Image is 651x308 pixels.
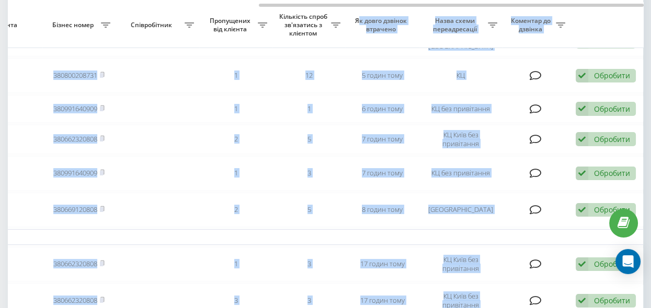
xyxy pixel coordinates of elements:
[121,21,185,29] span: Співробітник
[346,156,419,191] td: 7 годин тому
[615,249,641,274] div: Open Intercom Messenger
[199,125,272,154] td: 2
[272,125,346,154] td: 5
[594,259,630,269] div: Обробити
[199,247,272,281] td: 1
[53,168,97,177] a: 380991640909
[594,168,630,178] div: Обробити
[346,193,419,227] td: 8 годин тому
[594,205,630,215] div: Обробити
[199,95,272,123] td: 1
[53,205,97,214] a: 380669120808
[48,21,101,29] span: Бізнес номер
[53,259,97,268] a: 380662320808
[53,104,97,113] a: 380991640909
[419,58,502,93] td: КЦ
[199,193,272,227] td: 2
[272,156,346,191] td: 3
[594,104,630,114] div: Обробити
[346,95,419,123] td: 6 годин тому
[424,17,488,33] span: Назва схеми переадресації
[354,17,410,33] span: Як довго дзвінок втрачено
[346,125,419,154] td: 7 годин тому
[53,295,97,305] a: 380662320808
[199,58,272,93] td: 1
[594,295,630,305] div: Обробити
[272,247,346,281] td: 3
[53,134,97,144] a: 380662320808
[594,134,630,144] div: Обробити
[272,95,346,123] td: 1
[508,17,556,33] span: Коментар до дзвінка
[272,58,346,93] td: 12
[346,247,419,281] td: 17 годин тому
[278,13,331,37] span: Кількість спроб зв'язатись з клієнтом
[53,70,97,80] a: 380800208731
[419,95,502,123] td: КЦ без привітання
[346,58,419,93] td: 5 годин тому
[419,156,502,191] td: КЦ без привітання
[594,70,630,80] div: Обробити
[204,17,258,33] span: Пропущених від клієнта
[272,193,346,227] td: 5
[419,193,502,227] td: [GEOGRAPHIC_DATA]
[419,125,502,154] td: КЦ Київ без привітання
[199,156,272,191] td: 1
[419,247,502,281] td: КЦ Київ без привітання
